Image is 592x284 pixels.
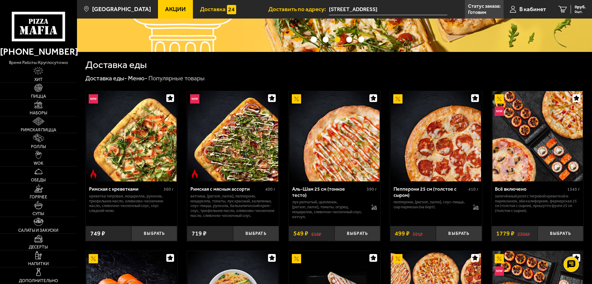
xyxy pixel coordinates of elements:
h1: Доставка еды [85,60,147,70]
img: Римская с мясным ассорти [188,91,278,181]
button: Выбрать [436,226,482,241]
span: 1779 ₽ [496,231,514,237]
img: Акционный [495,94,504,104]
span: 0 шт. [575,10,586,14]
div: Римская с креветками [89,186,162,192]
s: 2306 ₽ [517,231,530,237]
img: Аль-Шам 25 см (тонкое тесто) [289,91,380,181]
span: 749 ₽ [90,231,105,237]
img: Новинка [495,107,504,116]
button: точки переключения [358,36,364,42]
p: пепперони, [PERSON_NAME], соус-пицца, сыр пармезан (на борт). [394,200,467,210]
span: 360 г [164,187,174,192]
button: точки переключения [334,36,340,42]
span: Римская пицца [21,128,56,132]
a: АкционныйАль-Шам 25 см (тонкое тесто) [289,91,381,181]
p: ветчина, [PERSON_NAME], пепперони, моцарелла, томаты, лук красный, халапеньо, соус-пицца, руккола... [190,194,275,218]
span: [GEOGRAPHIC_DATA] [92,6,151,12]
span: Напитки [28,262,49,266]
img: 15daf4d41897b9f0e9f617042186c801.svg [227,5,236,14]
button: Выбрать [131,226,177,241]
p: Готовим [468,10,486,15]
span: В кабинет [519,6,546,12]
img: Римская с креветками [86,91,177,181]
span: Обеды [31,178,46,182]
img: Острое блюдо [89,169,98,179]
span: 719 ₽ [192,231,207,237]
img: Новинка [495,266,504,276]
span: Доставка [200,6,226,12]
div: Аль-Шам 25 см (тонкое тесто) [292,186,365,198]
span: WOK [34,161,43,166]
s: 591 ₽ [413,231,423,237]
button: точки переключения [311,36,317,42]
span: 499 ₽ [395,231,410,237]
div: Пепперони 25 см (толстое с сыром) [394,186,467,198]
span: 549 ₽ [293,231,308,237]
span: Десерты [29,245,48,249]
img: Новинка [190,94,199,104]
img: Острое блюдо [190,169,199,179]
img: Акционный [393,254,402,263]
span: Доставить по адресу: [268,6,329,12]
img: Пепперони 25 см (толстое с сыром) [391,91,481,181]
img: Всё включено [492,91,583,181]
img: Акционный [495,254,504,263]
span: Пицца [31,94,46,99]
span: 400 г [265,187,275,192]
button: Выбрать [538,226,583,241]
span: 1345 г [567,187,580,192]
a: Доставка еды- [85,74,127,82]
img: Акционный [89,254,98,263]
img: Новинка [89,94,98,104]
span: Наборы [30,111,47,115]
a: НовинкаОстрое блюдоРимская с креветками [86,91,177,181]
a: АкционныйНовинкаВсё включено [492,91,583,181]
button: точки переключения [346,36,352,42]
img: Акционный [292,254,301,263]
button: точки переключения [323,36,329,42]
span: Салаты и закуски [18,228,58,233]
p: Запечённый ролл с тигровой креветкой и пармезаном, Эби Калифорния, Фермерская 25 см (толстое с сы... [495,194,580,214]
div: Всё включено [495,186,566,192]
div: Римская с мясным ассорти [190,186,264,192]
img: Акционный [393,94,402,104]
span: Хит [34,78,43,82]
button: Выбрать [334,226,380,241]
span: Акции [165,6,186,12]
span: Супы [32,212,44,216]
a: АкционныйПепперони 25 см (толстое с сыром) [390,91,482,181]
span: 410 г [468,187,479,192]
p: лук репчатый, цыпленок, [PERSON_NAME], томаты, огурец, моцарелла, сливочно-чесночный соус, кетчуп. [292,200,365,219]
p: креветка тигровая, моцарелла, руккола, трюфельное масло, оливково-чесночное масло, сливочно-чесно... [89,194,174,214]
img: Акционный [292,94,301,104]
p: Статус заказа: [468,4,500,9]
span: 0 руб. [575,5,586,9]
button: Выбрать [233,226,279,241]
div: Популярные товары [148,74,205,83]
s: 618 ₽ [311,231,321,237]
span: Горячее [30,195,47,199]
span: Дополнительно [19,279,58,283]
span: Роллы [31,145,46,149]
a: Меню- [128,74,147,82]
a: НовинкаОстрое блюдоРимская с мясным ассорти [187,91,279,181]
input: Ваш адрес доставки [329,4,447,15]
span: 390 г [367,187,377,192]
